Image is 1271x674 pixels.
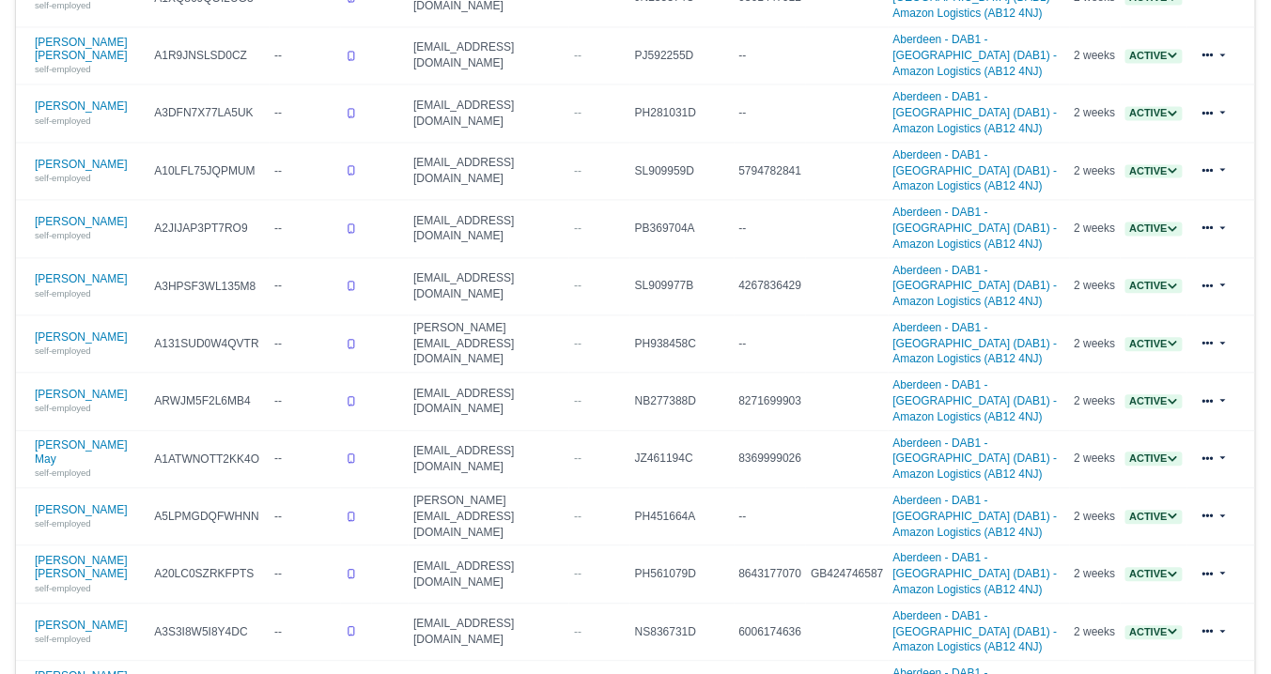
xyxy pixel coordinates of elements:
td: 2 weeks [1070,373,1121,430]
td: 8369999026 [735,430,807,487]
td: -- [270,200,341,257]
small: self-employed [35,230,91,240]
a: [PERSON_NAME] self-employed [35,272,145,299]
td: A131SUD0W4QVTR [149,314,270,372]
td: 2 weeks [1070,84,1121,142]
td: [EMAIL_ADDRESS][DOMAIN_NAME] [409,373,569,430]
a: Aberdeen - DAB1 - [GEOGRAPHIC_DATA] (DAB1) - Amazon Logistics (AB12 4NJ) [893,90,1058,135]
span: Active [1125,106,1183,120]
td: [EMAIL_ADDRESS][DOMAIN_NAME] [409,26,569,84]
td: [EMAIL_ADDRESS][DOMAIN_NAME] [409,545,569,603]
td: PH561079D [630,545,735,603]
small: self-employed [35,634,91,644]
td: GB424746587 [806,545,888,603]
td: 2 weeks [1070,26,1121,84]
td: -- [270,257,341,314]
td: A1R9JNSLSD0CZ [149,26,270,84]
a: [PERSON_NAME] May self-employed [35,438,145,479]
td: PH938458C [630,314,735,372]
td: NS836731D [630,603,735,660]
iframe: Chat Widget [1177,584,1271,674]
span: Active [1125,279,1183,293]
a: [PERSON_NAME] self-employed [35,215,145,242]
td: -- [735,314,807,372]
a: [PERSON_NAME] self-employed [35,503,145,530]
a: Aberdeen - DAB1 - [GEOGRAPHIC_DATA] (DAB1) - Amazon Logistics (AB12 4NJ) [893,494,1058,539]
span: Active [1125,164,1183,178]
small: self-employed [35,518,91,528]
a: Aberdeen - DAB1 - [GEOGRAPHIC_DATA] (DAB1) - Amazon Logistics (AB12 4NJ) [893,551,1058,596]
span: -- [574,106,581,119]
td: A1ATWNOTT2KK4O [149,430,270,487]
td: -- [270,603,341,660]
span: Active [1125,337,1183,351]
span: Active [1125,49,1183,63]
a: Active [1125,452,1183,465]
td: 8643177070 [735,545,807,603]
a: Active [1125,49,1183,62]
td: 2 weeks [1070,257,1121,314]
small: self-employed [35,345,91,356]
td: PJ592255D [630,26,735,84]
small: self-employed [35,288,91,299]
span: -- [574,279,581,292]
small: self-employed [35,467,91,478]
span: -- [574,164,581,177]
small: self-employed [35,64,91,74]
td: [EMAIL_ADDRESS][DOMAIN_NAME] [409,200,569,257]
span: -- [574,452,581,465]
a: Aberdeen - DAB1 - [GEOGRAPHIC_DATA] (DAB1) - Amazon Logistics (AB12 4NJ) [893,264,1058,309]
td: -- [735,488,807,545]
a: [PERSON_NAME] self-employed [35,619,145,646]
a: Active [1125,394,1183,407]
a: [PERSON_NAME] self-employed [35,100,145,127]
span: -- [574,625,581,638]
td: PH281031D [630,84,735,142]
a: [PERSON_NAME] self-employed [35,330,145,358]
span: -- [574,567,581,580]
small: self-employed [35,403,91,413]
td: A2JIJAP3PT7RO9 [149,200,270,257]
td: [EMAIL_ADDRESS][DOMAIN_NAME] [409,603,569,660]
td: -- [270,142,341,199]
a: [PERSON_NAME] [PERSON_NAME] self-employed [35,36,145,76]
td: 4267836429 [735,257,807,314]
td: [EMAIL_ADDRESS][DOMAIN_NAME] [409,84,569,142]
small: self-employed [35,583,91,593]
td: -- [270,430,341,487]
td: SL909977B [630,257,735,314]
a: [PERSON_NAME] [PERSON_NAME] self-employed [35,554,145,594]
a: [PERSON_NAME] self-employed [35,158,145,185]
td: A5LPMGDQFWHNN [149,488,270,545]
td: PB369704A [630,200,735,257]
td: 2 weeks [1070,142,1121,199]
td: [EMAIL_ADDRESS][DOMAIN_NAME] [409,430,569,487]
td: [EMAIL_ADDRESS][DOMAIN_NAME] [409,257,569,314]
td: A10LFL75JQPMUM [149,142,270,199]
td: [PERSON_NAME][EMAIL_ADDRESS][DOMAIN_NAME] [409,314,569,372]
td: 6006174636 [735,603,807,660]
td: -- [735,200,807,257]
td: -- [270,84,341,142]
td: SL909959D [630,142,735,199]
td: 2 weeks [1070,545,1121,603]
td: 2 weeks [1070,430,1121,487]
small: self-employed [35,173,91,183]
a: Active [1125,625,1183,638]
a: Aberdeen - DAB1 - [GEOGRAPHIC_DATA] (DAB1) - Amazon Logistics (AB12 4NJ) [893,437,1058,482]
td: [PERSON_NAME][EMAIL_ADDRESS][DOMAIN_NAME] [409,488,569,545]
span: Active [1125,452,1183,466]
span: -- [574,510,581,523]
span: -- [574,337,581,350]
td: [EMAIL_ADDRESS][DOMAIN_NAME] [409,142,569,199]
span: -- [574,394,581,407]
td: -- [735,26,807,84]
td: ARWJM5F2L6MB4 [149,373,270,430]
a: Aberdeen - DAB1 - [GEOGRAPHIC_DATA] (DAB1) - Amazon Logistics (AB12 4NJ) [893,206,1058,251]
td: 2 weeks [1070,488,1121,545]
td: 8271699903 [735,373,807,430]
a: Active [1125,510,1183,523]
span: Active [1125,222,1183,236]
span: Active [1125,394,1183,408]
